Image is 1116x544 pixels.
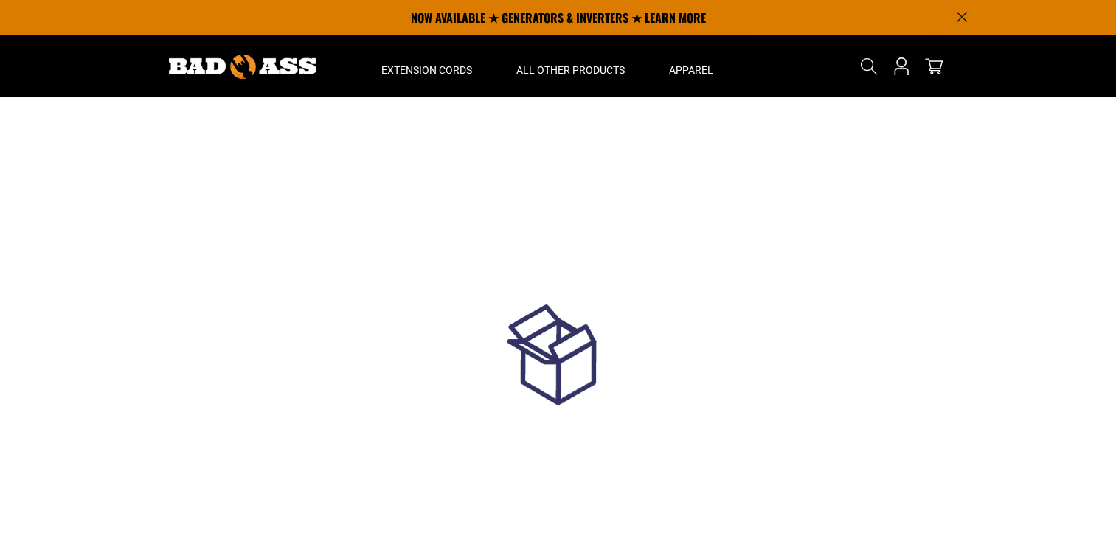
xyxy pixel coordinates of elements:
span: All Other Products [516,63,625,77]
img: Bad Ass Extension Cords [169,55,316,79]
summary: Search [857,55,881,78]
span: Apparel [669,63,713,77]
img: loadingGif.gif [462,273,654,465]
summary: Extension Cords [359,35,494,97]
span: Extension Cords [381,63,472,77]
summary: All Other Products [494,35,647,97]
summary: Apparel [647,35,735,97]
